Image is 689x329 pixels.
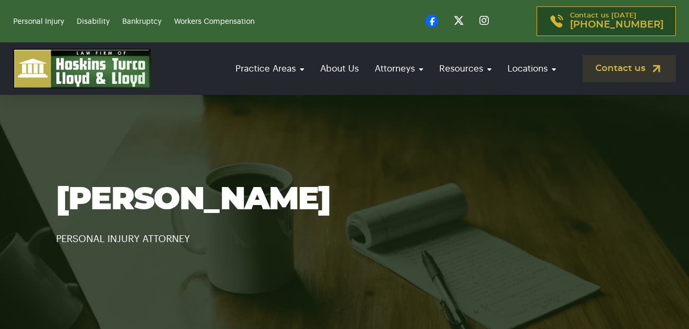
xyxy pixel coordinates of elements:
[434,54,497,84] a: Resources
[56,234,190,244] span: PERSONAL INJURY ATTORNEY
[570,12,664,30] p: Contact us [DATE]
[315,54,364,84] a: About Us
[230,54,310,84] a: Practice Areas
[502,54,561,84] a: Locations
[13,49,151,88] img: logo
[77,18,110,25] a: Disability
[122,18,161,25] a: Bankruptcy
[583,55,676,82] a: Contact us
[537,6,676,36] a: Contact us [DATE][PHONE_NUMBER]
[570,20,664,30] span: [PHONE_NUMBER]
[56,181,633,218] h1: [PERSON_NAME]
[13,18,64,25] a: Personal Injury
[174,18,255,25] a: Workers Compensation
[369,54,429,84] a: Attorneys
